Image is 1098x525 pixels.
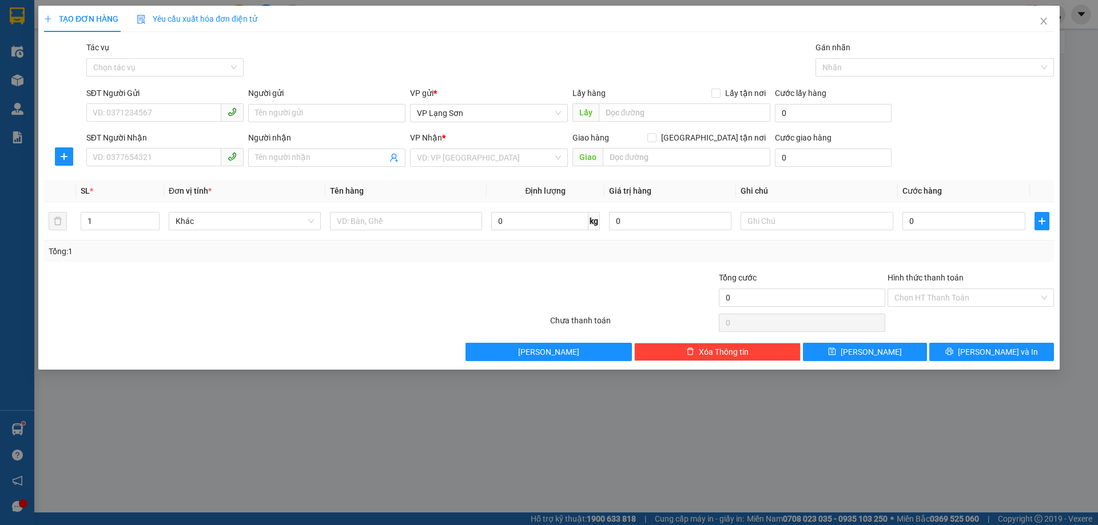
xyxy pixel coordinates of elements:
[44,15,52,23] span: plus
[721,87,770,99] span: Lấy tận nơi
[657,131,770,144] span: [GEOGRAPHIC_DATA] tận nơi
[599,103,770,122] input: Dọc đường
[390,153,399,162] span: user-add
[330,212,482,230] input: VD: Bàn, Ghế
[86,87,244,99] div: SĐT Người Gửi
[137,15,146,24] img: icon
[719,273,757,282] span: Tổng cước
[526,186,566,195] span: Định lượng
[902,186,942,195] span: Cước hàng
[609,212,732,230] input: 0
[686,347,694,356] span: delete
[930,343,1054,361] button: printer[PERSON_NAME] và In
[49,212,67,230] button: delete
[958,346,1038,358] span: [PERSON_NAME] và In
[775,149,892,167] input: Cước giao hàng
[775,89,826,98] label: Cước lấy hàng
[741,212,893,230] input: Ghi Chú
[888,273,964,282] label: Hình thức thanh toán
[1035,212,1049,230] button: plus
[1035,217,1049,226] span: plus
[411,87,568,99] div: VP gửi
[588,212,600,230] span: kg
[49,245,424,258] div: Tổng: 1
[55,147,73,166] button: plus
[1028,6,1060,38] button: Close
[411,133,443,142] span: VP Nhận
[737,180,898,202] th: Ghi chú
[169,186,212,195] span: Đơn vị tính
[609,186,651,195] span: Giá trị hàng
[176,213,314,230] span: Khác
[699,346,749,358] span: Xóa Thông tin
[228,152,237,161] span: phone
[572,148,603,166] span: Giao
[572,103,599,122] span: Lấy
[829,347,837,356] span: save
[86,43,109,52] label: Tác vụ
[572,89,606,98] span: Lấy hàng
[549,314,718,334] div: Chưa thanh toán
[775,133,832,142] label: Cước giao hàng
[137,14,257,23] span: Yêu cầu xuất hóa đơn điện tử
[248,87,405,99] div: Người gửi
[466,343,632,361] button: [PERSON_NAME]
[945,347,953,356] span: printer
[228,107,237,117] span: phone
[44,14,118,23] span: TẠO ĐƠN HÀNG
[572,133,609,142] span: Giao hàng
[803,343,927,361] button: save[PERSON_NAME]
[81,186,90,195] span: SL
[815,43,850,52] label: Gán nhãn
[519,346,580,358] span: [PERSON_NAME]
[841,346,902,358] span: [PERSON_NAME]
[635,343,801,361] button: deleteXóa Thông tin
[55,152,73,161] span: plus
[248,131,405,144] div: Người nhận
[86,131,244,144] div: SĐT Người Nhận
[330,186,364,195] span: Tên hàng
[775,104,892,122] input: Cước lấy hàng
[603,148,770,166] input: Dọc đường
[417,105,561,122] span: VP Lạng Sơn
[1039,17,1048,26] span: close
